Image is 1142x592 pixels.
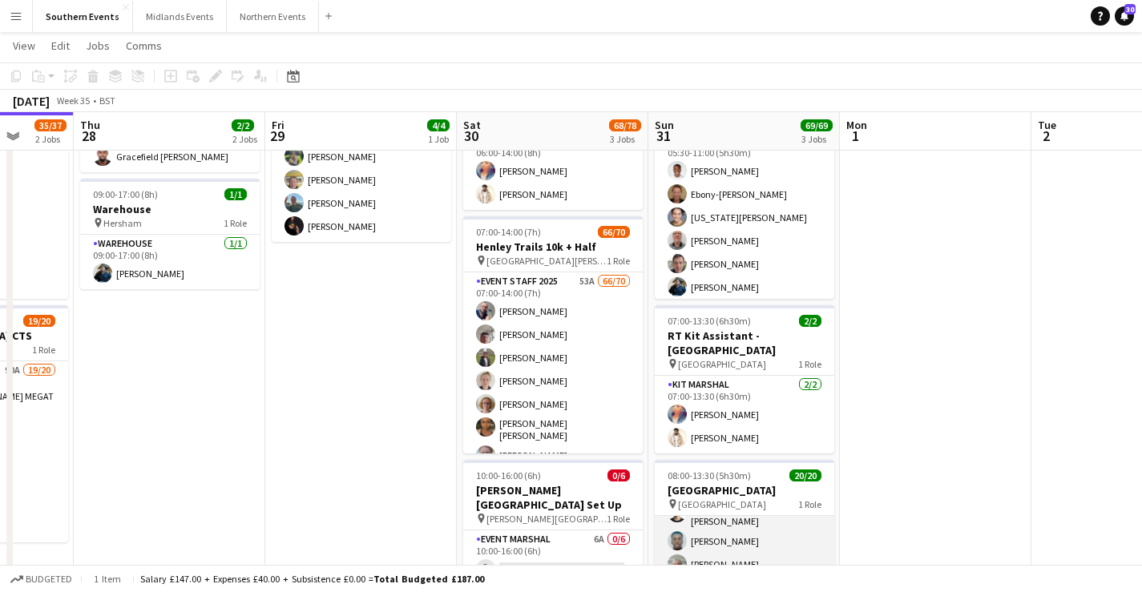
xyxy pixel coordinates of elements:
[486,255,607,267] span: [GEOGRAPHIC_DATA][PERSON_NAME]
[463,132,643,210] app-card-role: Kit Marshal2/206:00-14:00 (8h)[PERSON_NAME][PERSON_NAME]
[224,217,247,229] span: 1 Role
[140,573,484,585] div: Salary £147.00 + Expenses £40.00 + Subsistence £0.00 =
[598,226,630,238] span: 66/70
[798,358,821,370] span: 1 Role
[668,315,751,327] span: 07:00-13:30 (6h30m)
[45,35,76,56] a: Edit
[78,127,100,145] span: 28
[607,513,630,525] span: 1 Role
[1124,4,1136,14] span: 30
[1115,6,1134,26] a: 30
[463,118,481,132] span: Sat
[610,133,640,145] div: 3 Jobs
[427,119,450,131] span: 4/4
[79,35,116,56] a: Jobs
[224,188,247,200] span: 1/1
[801,133,832,145] div: 3 Jobs
[844,127,867,145] span: 1
[51,38,70,53] span: Edit
[652,127,674,145] span: 31
[678,358,766,370] span: [GEOGRAPHIC_DATA]
[668,469,751,481] span: 08:00-13:30 (5h30m)
[428,133,449,145] div: 1 Job
[461,127,481,145] span: 30
[463,240,643,254] h3: Henley Trails 10k + Half
[655,483,834,497] h3: [GEOGRAPHIC_DATA]
[119,35,168,56] a: Comms
[8,570,75,588] button: Budgeted
[80,202,260,216] h3: Warehouse
[26,574,72,585] span: Budgeted
[655,62,834,299] app-job-card: 05:30-11:00 (5h30m)47/47[PERSON_NAME] Park Triathlon [PERSON_NAME][GEOGRAPHIC_DATA]1 RoleEvent Ma...
[269,127,284,145] span: 29
[655,305,834,453] app-job-card: 07:00-13:30 (6h30m)2/2RT Kit Assistant - [GEOGRAPHIC_DATA] [GEOGRAPHIC_DATA]1 RoleKit Marshal2/20...
[801,119,833,131] span: 69/69
[86,38,110,53] span: Jobs
[655,376,834,453] app-card-role: Kit Marshal2/207:00-13:30 (6h30m)[PERSON_NAME][PERSON_NAME]
[80,118,100,132] span: Thu
[463,483,643,512] h3: [PERSON_NAME][GEOGRAPHIC_DATA] Set Up
[6,35,42,56] a: View
[103,217,142,229] span: Hersham
[476,469,541,481] span: 10:00-16:00 (6h)
[463,216,643,453] app-job-card: 07:00-14:00 (7h)66/70Henley Trails 10k + Half [GEOGRAPHIC_DATA][PERSON_NAME]1 RoleEvent Staff 202...
[133,1,227,32] button: Midlands Events
[655,118,674,132] span: Sun
[88,573,127,585] span: 1 item
[13,93,50,109] div: [DATE]
[272,62,451,242] app-job-card: 12:00-15:00 (3h)4/4Henley Trails set up [GEOGRAPHIC_DATA][PERSON_NAME]1 RoleEvent Staff 20254/412...
[789,469,821,481] span: 20/20
[126,38,162,53] span: Comms
[272,118,284,132] span: Fri
[232,133,257,145] div: 2 Jobs
[93,188,158,200] span: 09:00-17:00 (8h)
[80,235,260,289] app-card-role: Warehouse1/109:00-17:00 (8h)[PERSON_NAME]
[80,179,260,289] app-job-card: 09:00-17:00 (8h)1/1Warehouse Hersham1 RoleWarehouse1/109:00-17:00 (8h)[PERSON_NAME]
[486,513,607,525] span: [PERSON_NAME][GEOGRAPHIC_DATA] Tri Set Up
[232,119,254,131] span: 2/2
[33,1,133,32] button: Southern Events
[34,119,67,131] span: 35/37
[1038,118,1056,132] span: Tue
[99,95,115,107] div: BST
[846,118,867,132] span: Mon
[799,315,821,327] span: 2/2
[1035,127,1056,145] span: 2
[23,315,55,327] span: 19/20
[32,344,55,356] span: 1 Role
[13,38,35,53] span: View
[35,133,66,145] div: 2 Jobs
[607,255,630,267] span: 1 Role
[476,226,541,238] span: 07:00-14:00 (7h)
[798,498,821,510] span: 1 Role
[609,119,641,131] span: 68/78
[53,95,93,107] span: Week 35
[227,1,319,32] button: Northern Events
[655,328,834,357] h3: RT Kit Assistant - [GEOGRAPHIC_DATA]
[373,573,484,585] span: Total Budgeted £187.00
[607,469,630,481] span: 0/6
[272,118,451,242] app-card-role: Event Staff 20254/412:00-15:00 (3h)[PERSON_NAME][PERSON_NAME][PERSON_NAME][PERSON_NAME]
[678,498,766,510] span: [GEOGRAPHIC_DATA]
